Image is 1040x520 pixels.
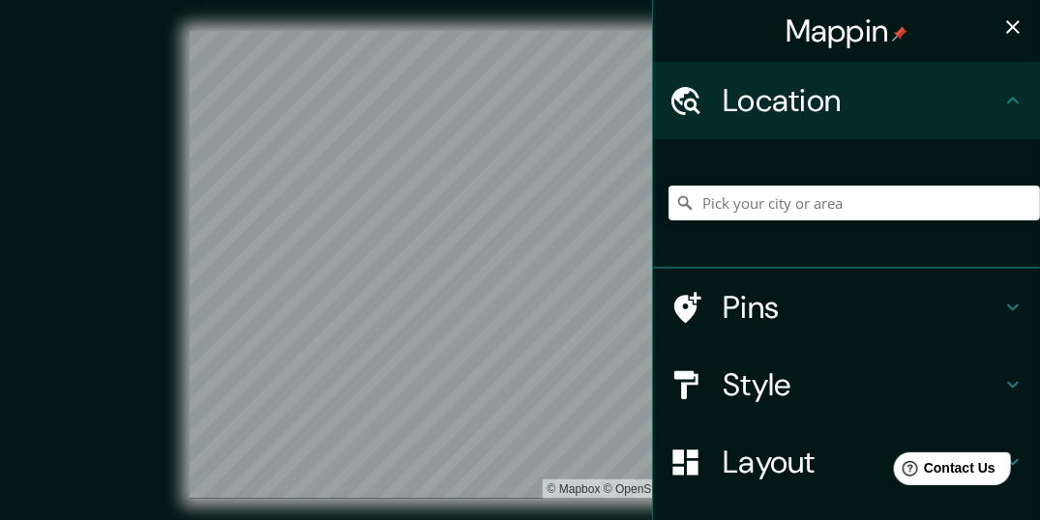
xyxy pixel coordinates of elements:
[653,269,1040,346] div: Pins
[653,346,1040,423] div: Style
[190,31,851,499] canvas: Map
[669,186,1040,220] input: Pick your city or area
[548,482,601,496] a: Mapbox
[723,443,1001,481] h4: Layout
[653,423,1040,501] div: Layout
[786,12,908,50] h4: Mappin
[723,81,1001,120] h4: Location
[723,288,1001,327] h4: Pins
[868,445,1019,499] iframe: Help widget launcher
[892,26,907,42] img: pin-icon.png
[653,62,1040,139] div: Location
[604,482,698,496] a: OpenStreetMap
[723,365,1001,404] h4: Style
